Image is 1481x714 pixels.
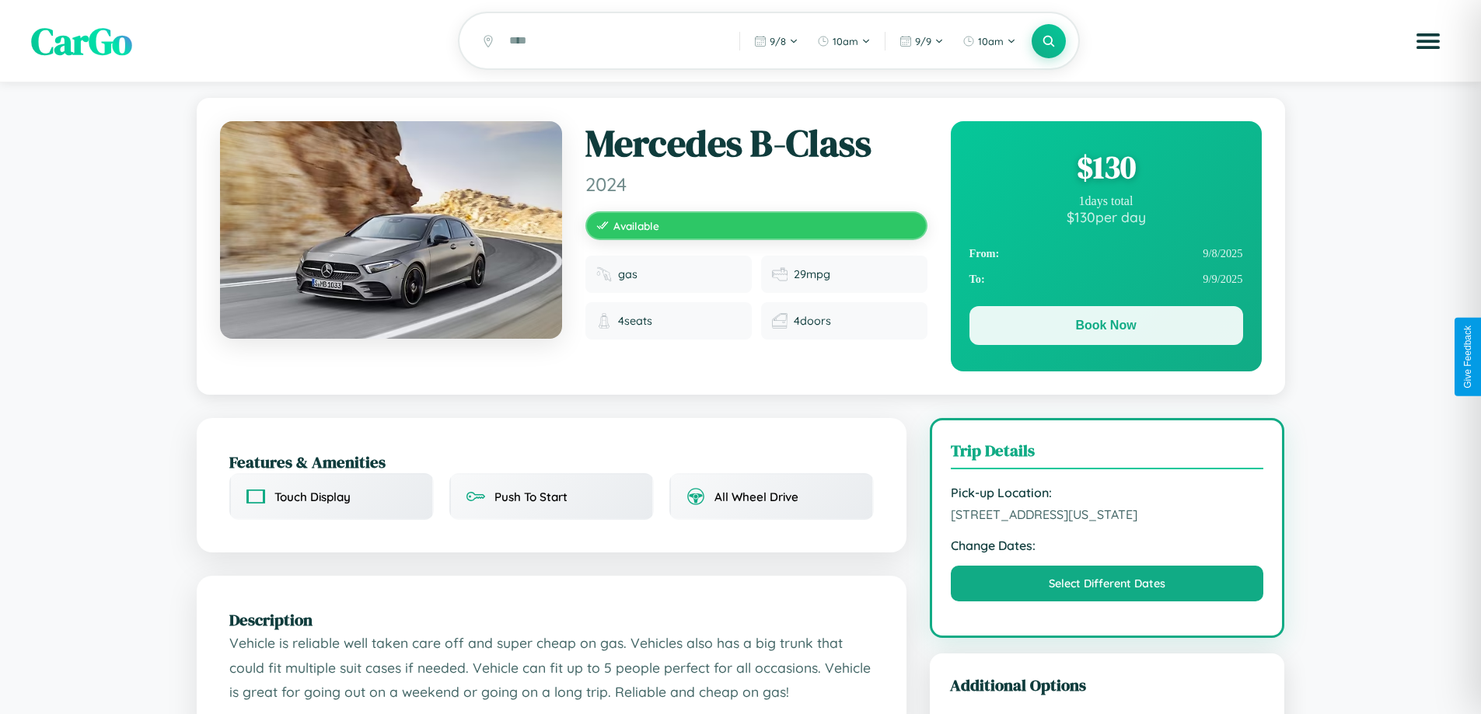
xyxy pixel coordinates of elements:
[772,313,788,329] img: Doors
[274,489,351,504] span: Touch Display
[794,267,830,281] span: 29 mpg
[746,29,806,54] button: 9/8
[955,29,1024,54] button: 10am
[229,608,874,631] h2: Description
[794,314,831,328] span: 4 doors
[809,29,878,54] button: 10am
[969,146,1243,188] div: $ 130
[969,241,1243,266] div: 9 / 8 / 2025
[229,451,874,473] h2: Features & Amenities
[1406,19,1450,63] button: Open menu
[31,16,132,67] span: CarGo
[969,208,1243,225] div: $ 130 per day
[969,266,1243,292] div: 9 / 9 / 2025
[596,266,612,282] img: Fuel type
[951,485,1264,500] strong: Pick-up Location:
[978,35,1004,47] span: 10am
[618,314,652,328] span: 4 seats
[951,566,1264,601] button: Select Different Dates
[618,267,637,281] span: gas
[772,266,788,282] img: Fuel efficiency
[969,273,985,286] strong: To:
[613,219,659,232] span: Available
[770,35,786,47] span: 9 / 8
[950,674,1265,696] h3: Additional Options
[892,29,952,54] button: 9/9
[229,631,874,705] p: Vehicle is reliable well taken care off and super cheap on gas. Vehicles also has a big trunk tha...
[585,121,927,166] h1: Mercedes B-Class
[969,194,1243,208] div: 1 days total
[714,489,798,504] span: All Wheel Drive
[969,247,1000,260] strong: From:
[220,121,562,339] img: Mercedes B-Class 2024
[915,35,931,47] span: 9 / 9
[833,35,858,47] span: 10am
[585,172,927,196] span: 2024
[969,306,1243,345] button: Book Now
[951,439,1264,469] h3: Trip Details
[494,489,568,504] span: Push To Start
[951,507,1264,522] span: [STREET_ADDRESS][US_STATE]
[951,538,1264,553] strong: Change Dates:
[1462,326,1473,388] div: Give Feedback
[596,313,612,329] img: Seats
